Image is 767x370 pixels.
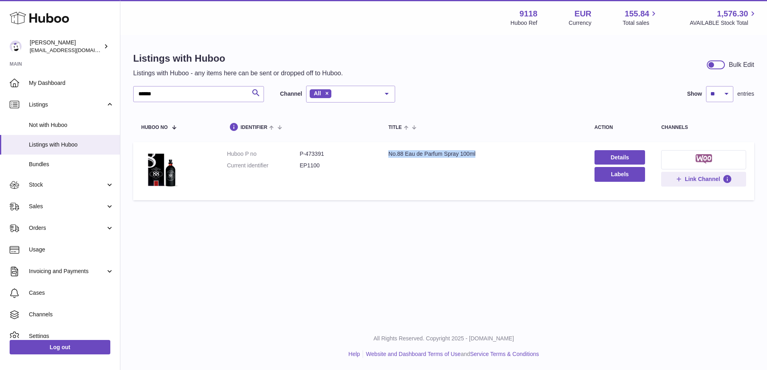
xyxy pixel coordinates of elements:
[737,90,754,98] span: entries
[511,19,538,27] div: Huboo Ref
[29,79,114,87] span: My Dashboard
[29,311,114,318] span: Channels
[717,8,748,19] span: 1,576.30
[29,332,114,340] span: Settings
[29,121,114,129] span: Not with Huboo
[133,69,343,78] p: Listings with Huboo - any items here can be sent or dropped off to Huboo.
[29,246,114,253] span: Usage
[227,162,300,169] dt: Current identifier
[729,60,754,69] div: Bulk Edit
[623,8,658,27] a: 155.84 Total sales
[519,8,538,19] strong: 9118
[687,90,702,98] label: Show
[280,90,302,98] label: Channel
[625,8,649,19] span: 155.84
[661,172,746,186] button: Link Channel
[569,19,592,27] div: Currency
[300,162,372,169] dd: EP1100
[366,351,461,357] a: Website and Dashboard Terms of Use
[30,39,102,54] div: [PERSON_NAME]
[300,150,372,158] dd: P-473391
[690,19,757,27] span: AVAILABLE Stock Total
[29,289,114,297] span: Cases
[690,8,757,27] a: 1,576.30 AVAILABLE Stock Total
[227,150,300,158] dt: Huboo P no
[595,125,645,130] div: action
[10,40,22,52] img: internalAdmin-9118@internal.huboo.com
[10,340,110,354] a: Log out
[29,203,106,210] span: Sales
[314,90,321,97] span: All
[127,335,761,342] p: All Rights Reserved. Copyright 2025 - [DOMAIN_NAME]
[595,150,645,165] a: Details
[29,101,106,109] span: Listings
[595,167,645,181] button: Labels
[349,351,360,357] a: Help
[363,350,539,358] li: and
[141,150,181,190] img: No.88 Eau de Parfum Spray 100ml
[574,8,591,19] strong: EUR
[388,150,578,158] div: No.88 Eau de Parfum Spray 100ml
[241,125,268,130] span: identifier
[29,267,106,275] span: Invoicing and Payments
[685,175,720,183] span: Link Channel
[141,125,168,130] span: Huboo no
[696,154,712,164] img: woocommerce-small.png
[29,181,106,189] span: Stock
[623,19,658,27] span: Total sales
[29,161,114,168] span: Bundles
[30,47,118,53] span: [EMAIL_ADDRESS][DOMAIN_NAME]
[133,52,343,65] h1: Listings with Huboo
[29,224,106,232] span: Orders
[29,141,114,149] span: Listings with Huboo
[470,351,539,357] a: Service Terms & Conditions
[661,125,746,130] div: channels
[388,125,402,130] span: title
